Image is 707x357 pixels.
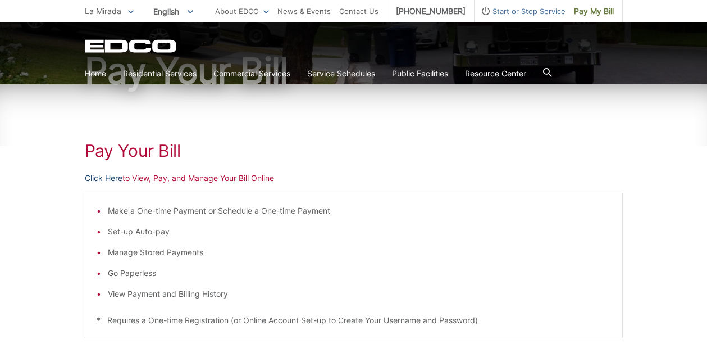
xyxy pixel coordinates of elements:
[307,67,375,80] a: Service Schedules
[97,314,611,327] p: * Requires a One-time Registration (or Online Account Set-up to Create Your Username and Password)
[85,53,623,89] h1: Pay Your Bill
[213,67,290,80] a: Commercial Services
[108,205,611,217] li: Make a One-time Payment or Schedule a One-time Payment
[108,225,611,238] li: Set-up Auto-pay
[392,67,448,80] a: Public Facilities
[85,39,178,53] a: EDCD logo. Return to the homepage.
[574,5,614,17] span: Pay My Bill
[108,288,611,300] li: View Payment and Billing History
[85,67,106,80] a: Home
[465,67,526,80] a: Resource Center
[85,172,122,184] a: Click Here
[85,6,121,16] span: La Mirada
[85,172,623,184] p: to View, Pay, and Manage Your Bill Online
[108,267,611,279] li: Go Paperless
[339,5,378,17] a: Contact Us
[277,5,331,17] a: News & Events
[215,5,269,17] a: About EDCO
[123,67,197,80] a: Residential Services
[85,141,623,161] h1: Pay Your Bill
[108,246,611,259] li: Manage Stored Payments
[145,2,202,21] span: English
